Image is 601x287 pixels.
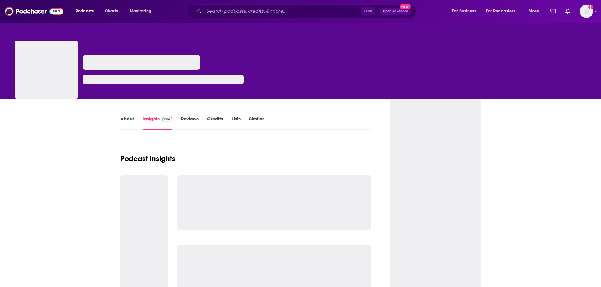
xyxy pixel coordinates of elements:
a: Reviews [181,116,199,130]
span: Monitoring [130,7,151,16]
span: Logged in as Ashley_Beenen [580,5,593,18]
span: Podcasts [76,7,94,16]
h1: Podcast Insights [120,154,175,163]
button: open menu [482,6,524,16]
input: Search podcasts, credits, & more... [204,6,361,16]
a: About [120,116,134,130]
svg: Add a profile image [588,5,593,9]
img: Podchaser Pro [162,117,173,122]
div: Search podcasts, credits, & more... [193,4,422,18]
span: New [400,4,411,9]
img: User Profile [580,5,593,18]
a: Similar [249,116,264,130]
span: Charts [105,7,118,16]
a: Lists [232,116,241,130]
button: open menu [126,6,159,16]
span: Ctrl K [361,7,375,15]
a: InsightsPodchaser Pro [143,116,173,130]
span: More [529,7,539,16]
button: Open AdvancedNew [380,8,411,15]
a: Charts [101,6,122,16]
button: open menu [71,6,101,16]
span: For Business [452,7,476,16]
a: Show notifications dropdown [563,6,572,16]
span: For Podcasters [486,7,515,16]
a: Credits [207,116,223,130]
a: Show notifications dropdown [548,6,558,16]
button: open menu [524,6,546,16]
span: Open Advanced [383,10,408,13]
button: Show profile menu [580,5,593,18]
button: open menu [448,6,484,16]
img: Podchaser - Follow, Share and Rate Podcasts [5,5,63,17]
